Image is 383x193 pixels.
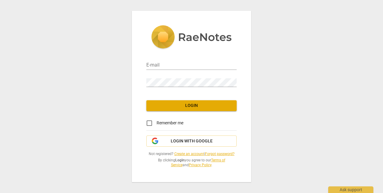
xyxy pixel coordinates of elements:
[189,163,211,167] a: Privacy Policy
[175,158,185,162] b: Login
[174,152,204,156] a: Create an account
[328,186,373,193] div: Ask support
[157,120,183,126] span: Remember me
[146,135,237,147] button: Login with Google
[171,138,213,144] span: Login with Google
[146,151,237,157] span: Not registered? |
[151,25,232,50] img: 5ac2273c67554f335776073100b6d88f.svg
[205,152,235,156] a: Forgot password?
[146,100,237,111] button: Login
[146,158,237,168] span: By clicking you agree to our and .
[151,103,232,109] span: Login
[171,158,225,167] a: Terms of Service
